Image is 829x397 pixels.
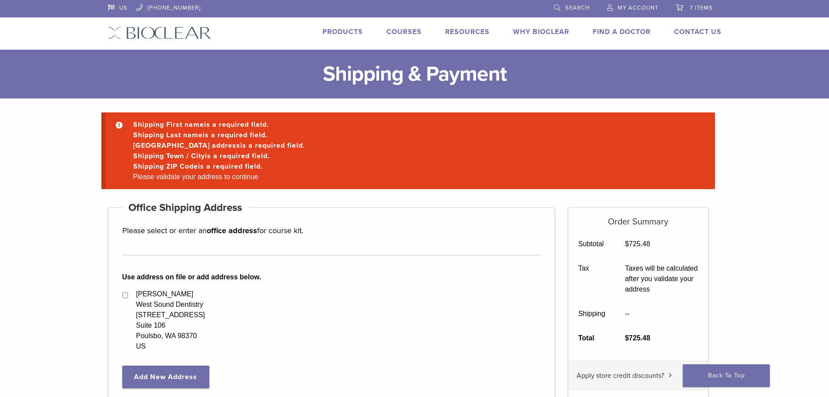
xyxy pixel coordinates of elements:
span: Search [565,4,590,11]
img: caret.svg [668,373,672,377]
a: Shipping First nameis a required field. [133,120,269,129]
p: Please select or enter an for course kit. [122,224,541,237]
bdi: 725.48 [625,334,650,342]
a: Contact Us [674,27,722,36]
a: Resources [445,27,490,36]
h4: Office Shipping Address [122,197,248,218]
a: Add New Address [122,366,209,388]
span: Apply store credit discounts? [577,371,664,380]
a: Shipping Town / Cityis a required field. [133,152,270,160]
strong: [GEOGRAPHIC_DATA] address [133,141,240,150]
a: Back To Top [683,364,770,387]
span: -- [625,310,630,317]
a: Shipping ZIP Codeis a required field. [133,162,263,171]
th: Tax [568,256,615,302]
a: Shipping Last nameis a required field. [133,131,268,139]
strong: office address [207,226,257,235]
h5: Order Summary [568,208,708,227]
span: $ [625,334,629,342]
b: Use address on file or add address below. [122,272,541,282]
strong: Shipping ZIP Code [133,162,198,171]
th: Total [568,326,615,350]
img: Bioclear [108,27,211,39]
td: Taxes will be calculated after you validate your address [615,256,708,302]
th: Shipping [568,302,615,326]
a: Find A Doctor [593,27,651,36]
span: $ [625,240,629,248]
span: 7 items [690,4,713,11]
bdi: 725.48 [625,240,650,248]
a: Why Bioclear [513,27,569,36]
span: My Account [618,4,658,11]
a: Products [322,27,363,36]
strong: Shipping Last name [133,131,203,139]
div: [PERSON_NAME] West Sound Dentistry [STREET_ADDRESS] Suite 106 Poulsbo, WA 98370 US [136,289,205,352]
li: Please validate your address to continue [130,172,701,182]
a: [GEOGRAPHIC_DATA] addressis a required field. [133,141,305,150]
th: Subtotal [568,232,615,256]
strong: Shipping First name [133,120,204,129]
strong: Shipping Town / City [133,152,205,160]
a: Courses [386,27,422,36]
